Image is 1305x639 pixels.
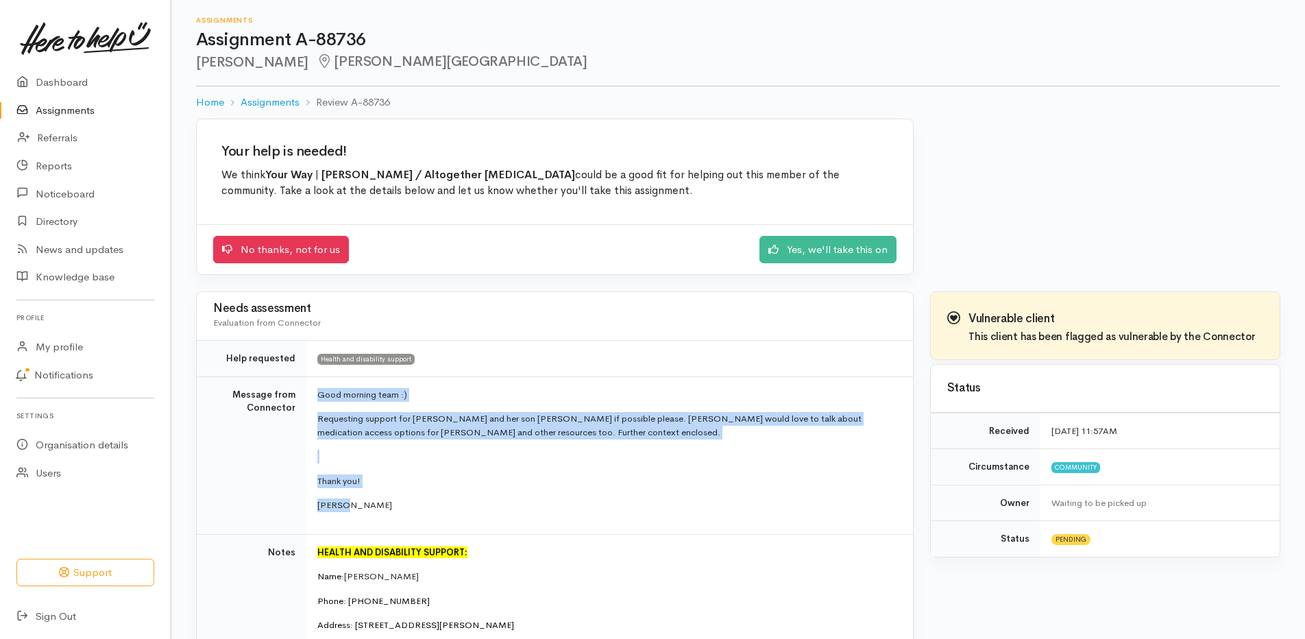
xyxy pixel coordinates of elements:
[1051,534,1090,545] span: Pending
[317,570,344,582] font: Name:
[947,382,1263,395] h3: Status
[16,309,154,327] h6: Profile
[300,95,390,110] li: Review A-88736
[317,498,897,512] p: [PERSON_NAME]
[196,86,1280,119] nav: breadcrumb
[317,619,514,631] font: Address: [STREET_ADDRESS][PERSON_NAME]
[317,474,897,488] p: Thank you!
[931,521,1040,557] td: Status
[1051,496,1263,510] div: Waiting to be picked up
[968,331,1255,343] h4: This client has been flagged as vulnerable by the Connector
[197,376,306,534] td: Message from Connector
[196,95,224,110] a: Home
[241,95,300,110] a: Assignments
[317,354,415,365] span: Health and disability support
[317,546,467,558] font: HEALTH AND DISABILITY SUPPORT:
[196,30,1280,50] h1: Assignment A-88736
[221,144,888,159] h2: Your help is needed!
[221,167,888,200] p: We think could be a good fit for helping out this member of the community. Take a look at the det...
[196,16,1280,24] h6: Assignments
[197,341,306,377] td: Help requested
[265,168,575,182] b: Your Way | [PERSON_NAME] / Altogether [MEDICAL_DATA]
[16,407,154,425] h6: Settings
[317,53,587,70] span: [PERSON_NAME][GEOGRAPHIC_DATA]
[968,313,1255,326] h3: Vulnerable client
[317,412,897,439] p: Requesting support for [PERSON_NAME] and her son [PERSON_NAME] if possible please. [PERSON_NAME] ...
[196,54,1280,70] h2: [PERSON_NAME]
[213,302,897,315] h3: Needs assessment
[16,559,154,587] button: Support
[317,595,430,607] font: Phone: [PHONE_NUMBER]
[759,236,897,264] a: Yes, we'll take this on
[931,449,1040,485] td: Circumstance
[931,485,1040,521] td: Owner
[931,413,1040,449] td: Received
[213,317,321,328] span: Evaluation from Connector
[1051,462,1100,473] span: Community
[317,388,897,402] p: Good morning team :)
[317,570,897,583] p: [PERSON_NAME]
[1051,425,1117,437] time: [DATE] 11:57AM
[213,236,349,264] a: No thanks, not for us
